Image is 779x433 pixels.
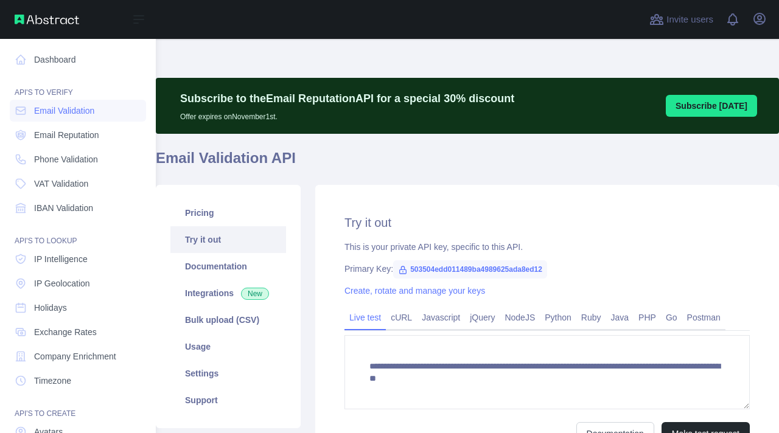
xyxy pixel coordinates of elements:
[170,199,286,226] a: Pricing
[344,263,750,275] div: Primary Key:
[647,10,716,29] button: Invite users
[10,148,146,170] a: Phone Validation
[540,308,576,327] a: Python
[170,307,286,333] a: Bulk upload (CSV)
[34,375,71,387] span: Timezone
[386,308,417,327] a: cURL
[10,321,146,343] a: Exchange Rates
[180,107,514,122] p: Offer expires on November 1st.
[170,226,286,253] a: Try it out
[34,277,90,289] span: IP Geolocation
[10,297,146,319] a: Holidays
[34,202,93,214] span: IBAN Validation
[10,221,146,246] div: API'S TO LOOKUP
[170,333,286,360] a: Usage
[606,308,634,327] a: Java
[10,100,146,122] a: Email Validation
[170,360,286,387] a: Settings
[10,370,146,392] a: Timezone
[10,248,146,270] a: IP Intelligence
[634,308,661,327] a: PHP
[10,197,146,219] a: IBAN Validation
[180,90,514,107] p: Subscribe to the Email Reputation API for a special 30 % discount
[666,13,713,27] span: Invite users
[170,253,286,280] a: Documentation
[10,124,146,146] a: Email Reputation
[393,260,547,279] span: 503504edd011489ba4989625ada8ed12
[344,241,750,253] div: This is your private API key, specific to this API.
[661,308,682,327] a: Go
[10,394,146,418] div: API'S TO CREATE
[10,173,146,195] a: VAT Validation
[170,280,286,307] a: Integrations New
[10,73,146,97] div: API'S TO VERIFY
[34,105,94,117] span: Email Validation
[34,253,88,265] span: IP Intelligence
[465,308,500,327] a: jQuery
[156,148,779,178] h1: Email Validation API
[241,288,269,300] span: New
[34,153,98,165] span: Phone Validation
[576,308,606,327] a: Ruby
[344,286,485,296] a: Create, rotate and manage your keys
[417,308,465,327] a: Javascript
[34,350,116,362] span: Company Enrichment
[34,129,99,141] span: Email Reputation
[344,214,750,231] h2: Try it out
[666,95,757,117] button: Subscribe [DATE]
[34,302,67,314] span: Holidays
[34,326,97,338] span: Exchange Rates
[10,345,146,367] a: Company Enrichment
[500,308,540,327] a: NodeJS
[10,272,146,294] a: IP Geolocation
[344,308,386,327] a: Live test
[15,15,79,24] img: Abstract API
[10,49,146,71] a: Dashboard
[170,387,286,414] a: Support
[34,178,88,190] span: VAT Validation
[682,308,725,327] a: Postman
